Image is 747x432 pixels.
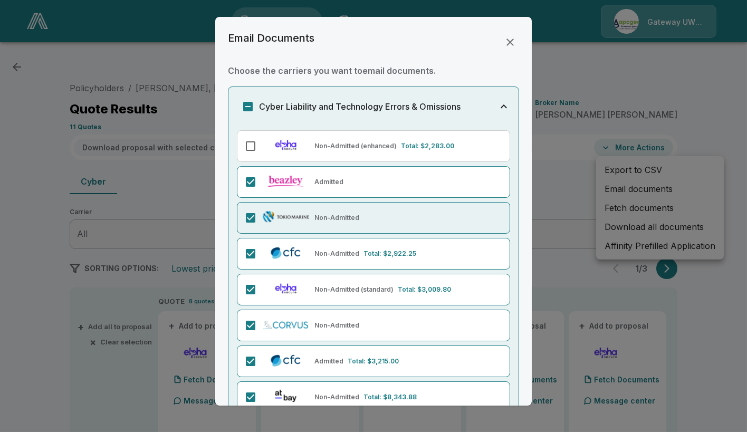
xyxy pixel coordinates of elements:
[259,99,461,114] h6: Cyber Liability and Technology Errors & Omissions
[262,245,310,260] img: CFC Cyber (Non-Admitted)
[237,202,510,234] div: Tokio Marine TMHCC (Non-Admitted)Non-Admitted
[262,174,310,188] img: Beazley (Admitted & Non-Admitted)
[314,177,343,187] p: Admitted
[237,238,510,270] div: CFC Cyber (Non-Admitted)Non-AdmittedTotal: $2,922.25
[262,281,310,296] img: Elpha (Non-Admitted) Standard
[398,285,451,294] p: Total: $3,009.80
[237,130,510,162] div: Elpha (Non-Admitted) EnhancedNon-Admitted (enhanced)Total: $2,283.00
[237,345,510,377] div: CFC (Admitted)AdmittedTotal: $3,215.00
[228,63,519,78] h6: Choose the carriers you want to email documents .
[262,389,310,404] img: At-Bay (Non-Admitted)
[237,274,510,305] div: Elpha (Non-Admitted) StandardNon-Admitted (standard)Total: $3,009.80
[314,321,359,330] p: Non-Admitted
[237,166,510,198] div: Beazley (Admitted & Non-Admitted)Admitted
[314,141,397,151] p: Non-Admitted (enhanced)
[314,357,343,366] p: Admitted
[262,138,310,152] img: Elpha (Non-Admitted) Enhanced
[228,87,519,126] button: Cyber Liability and Technology Errors & Omissions
[262,209,310,224] img: Tokio Marine TMHCC (Non-Admitted)
[262,353,310,368] img: CFC (Admitted)
[237,381,510,413] div: At-Bay (Non-Admitted)Non-AdmittedTotal: $8,343.88
[348,357,399,366] p: Total: $3,215.00
[363,249,416,258] p: Total: $2,922.25
[363,392,417,402] p: Total: $8,343.88
[314,213,359,223] p: Non-Admitted
[262,317,310,332] img: Corvus Cyber (Non-Admitted)
[314,285,394,294] p: Non-Admitted (standard)
[314,392,359,402] p: Non-Admitted
[401,141,454,151] p: Total: $2,283.00
[228,30,314,46] h6: Email Documents
[314,249,359,258] p: Non-Admitted
[237,310,510,341] div: Corvus Cyber (Non-Admitted)Non-Admitted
